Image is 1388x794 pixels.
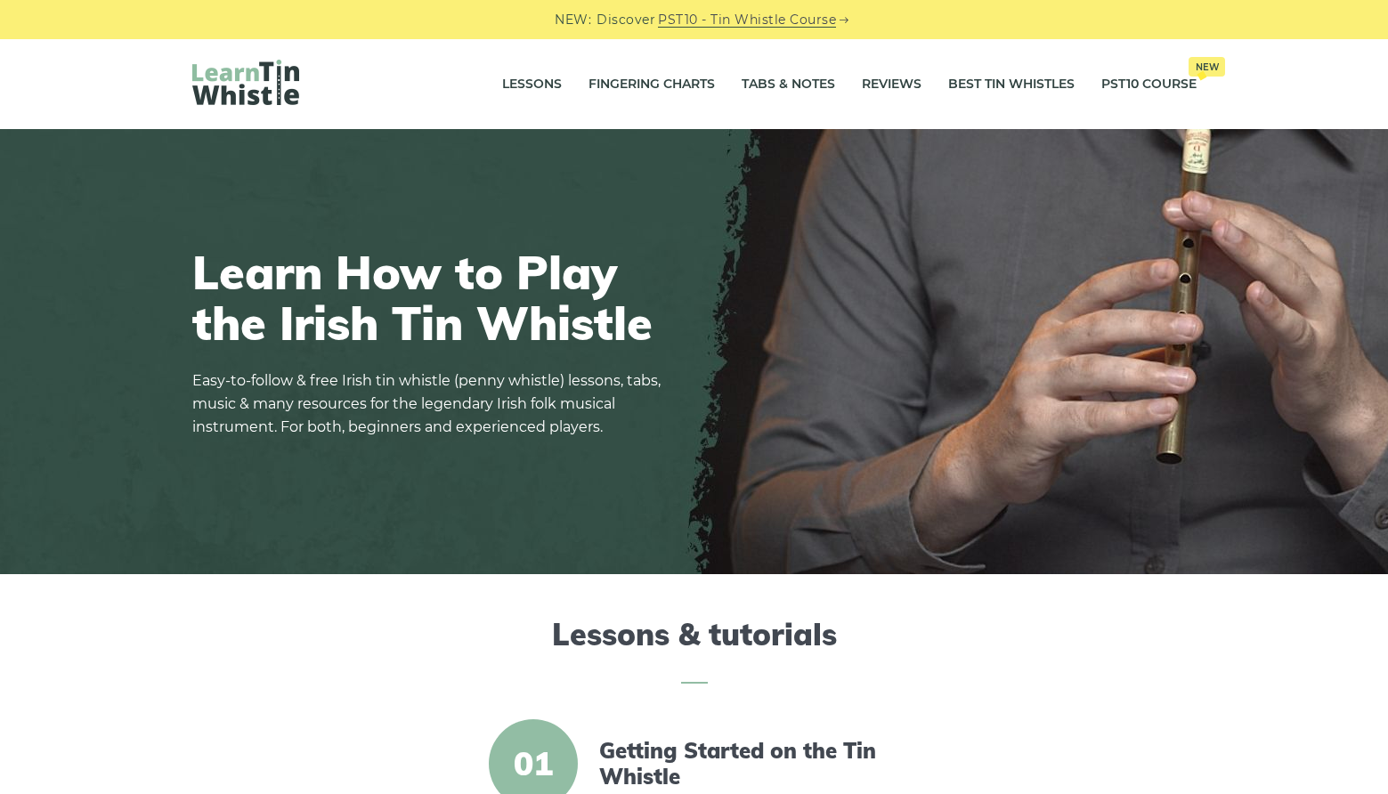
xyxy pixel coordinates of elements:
img: LearnTinWhistle.com [192,60,299,105]
h1: Learn How to Play the Irish Tin Whistle [192,247,673,348]
a: Tabs & Notes [742,62,835,107]
h2: Lessons & tutorials [192,617,1197,684]
p: Easy-to-follow & free Irish tin whistle (penny whistle) lessons, tabs, music & many resources for... [192,369,673,439]
a: Fingering Charts [588,62,715,107]
a: Getting Started on the Tin Whistle [599,738,905,790]
a: Lessons [502,62,562,107]
span: New [1189,57,1225,77]
a: PST10 CourseNew [1101,62,1197,107]
a: Best Tin Whistles [948,62,1075,107]
a: Reviews [862,62,921,107]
